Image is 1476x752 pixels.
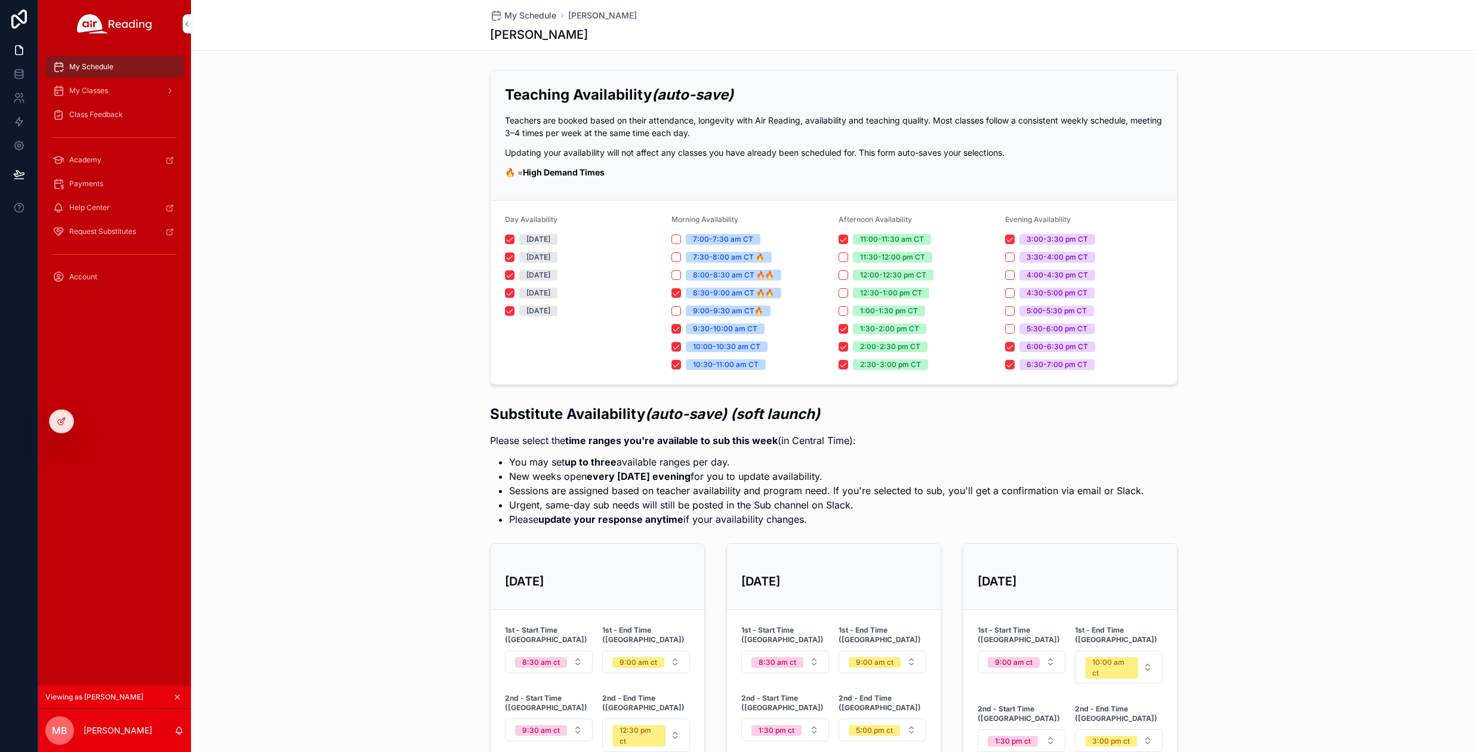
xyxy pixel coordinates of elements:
[52,723,67,738] span: MB
[645,405,820,423] em: (auto-save) (soft launch)
[839,215,912,224] span: Afternoon Availability
[1027,323,1087,334] div: 5:30-6:00 pm CT
[69,155,101,165] span: Academy
[693,359,759,370] div: 10:30-11:00 am CT
[509,483,1144,498] li: Sessions are assigned based on teacher availability and program need. If you're selected to sub, ...
[1027,270,1088,281] div: 4:00-4:30 pm CT
[509,469,1144,483] li: New weeks open for you to update availability.
[69,86,108,95] span: My Classes
[693,234,753,245] div: 7:00-7:30 am CT
[978,572,1163,590] h3: [DATE]
[995,657,1033,668] div: 9:00 am ct
[526,270,550,281] div: [DATE]
[526,288,550,298] div: [DATE]
[490,404,1144,424] h2: Substitute Availability
[620,725,658,747] div: 12:30 pm ct
[69,110,123,119] span: Class Feedback
[69,179,103,189] span: Payments
[1027,252,1088,263] div: 3:30-4:00 pm CT
[860,306,918,316] div: 1:00-1:30 pm CT
[505,114,1163,139] p: Teachers are booked based on their attendance, longevity with Air Reading, availability and teach...
[602,625,690,645] strong: 1st - End Time ([GEOGRAPHIC_DATA])
[759,657,796,668] div: 8:30 am ct
[693,252,765,263] div: 7:30-8:00 am CT 🔥
[693,323,757,334] div: 9:30-10:00 am CT
[1075,625,1163,645] strong: 1st - End Time ([GEOGRAPHIC_DATA])
[1027,341,1088,352] div: 6:00-6:30 pm CT
[69,272,97,282] span: Account
[860,359,921,370] div: 2:30-3:00 pm CT
[741,719,829,741] button: Select Button
[602,651,690,673] button: Select Button
[505,572,690,590] h3: [DATE]
[45,221,184,242] a: Request Substitutes
[856,657,893,668] div: 9:00 am ct
[504,10,556,21] span: My Schedule
[505,694,593,713] strong: 2nd - Start Time ([GEOGRAPHIC_DATA])
[509,512,1144,526] li: Please if your availability changes.
[565,434,778,446] strong: time ranges you're available to sub this week
[1027,288,1087,298] div: 4:30-5:00 pm CT
[45,692,143,702] span: Viewing as [PERSON_NAME]
[1092,657,1131,679] div: 10:00 am ct
[1075,651,1163,684] button: Select Button
[1027,359,1087,370] div: 6:30-7:00 pm CT
[526,234,550,245] div: [DATE]
[741,694,829,713] strong: 2nd - Start Time ([GEOGRAPHIC_DATA])
[978,704,1065,723] strong: 2nd - Start Time ([GEOGRAPHIC_DATA])
[38,48,191,303] div: scrollable content
[602,719,690,752] button: Select Button
[587,470,691,482] strong: every [DATE] evening
[860,234,924,245] div: 11:00-11:30 am CT
[860,288,922,298] div: 12:30-1:00 pm CT
[69,227,136,236] span: Request Substitutes
[505,651,593,673] button: Select Button
[602,694,690,713] strong: 2nd - End Time ([GEOGRAPHIC_DATA])
[526,306,550,316] div: [DATE]
[45,80,184,101] a: My Classes
[1092,736,1130,747] div: 3:00 pm ct
[693,288,774,298] div: 8:30-9:00 am CT 🔥🔥
[69,203,110,212] span: Help Center
[69,62,113,72] span: My Schedule
[77,14,152,33] img: App logo
[671,215,738,224] span: Morning Availability
[1075,704,1163,723] strong: 2nd - End Time ([GEOGRAPHIC_DATA])
[839,719,926,741] button: Select Button
[509,498,1144,512] li: Urgent, same-day sub needs will still be posted in the Sub channel on Slack.
[568,10,637,21] span: [PERSON_NAME]
[522,725,560,736] div: 9:30 am ct
[759,725,794,736] div: 1:30 pm ct
[45,266,184,288] a: Account
[693,306,763,316] div: 9:00-9:30 am CT🔥
[652,86,734,103] em: (auto-save)
[505,215,557,224] span: Day Availability
[522,657,560,668] div: 8:30 am ct
[538,513,683,525] strong: update your response anytime
[505,625,593,645] strong: 1st - Start Time ([GEOGRAPHIC_DATA])
[995,736,1031,747] div: 1:30 pm ct
[741,651,829,673] button: Select Button
[526,252,550,263] div: [DATE]
[620,657,657,668] div: 9:00 am ct
[978,729,1065,752] button: Select Button
[860,341,920,352] div: 2:00-2:30 pm CT
[505,146,1163,159] p: Updating your availability will not affect any classes you have already been scheduled for. This ...
[45,149,184,171] a: Academy
[978,625,1065,645] strong: 1st - Start Time ([GEOGRAPHIC_DATA])
[45,173,184,195] a: Payments
[693,341,760,352] div: 10:00-10:30 am CT
[523,167,605,177] strong: High Demand Times
[860,323,919,334] div: 1:30-2:00 pm CT
[505,166,1163,178] p: 🔥 =
[490,10,556,21] a: My Schedule
[45,197,184,218] a: Help Center
[565,456,617,468] strong: up to three
[839,694,926,713] strong: 2nd - End Time ([GEOGRAPHIC_DATA])
[1027,234,1088,245] div: 3:00-3:30 pm CT
[693,270,774,281] div: 8:00-8:30 am CT 🔥🔥
[860,270,926,281] div: 12:00-12:30 pm CT
[509,455,1144,469] li: You may set available ranges per day.
[856,725,893,736] div: 5:00 pm ct
[839,651,926,673] button: Select Button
